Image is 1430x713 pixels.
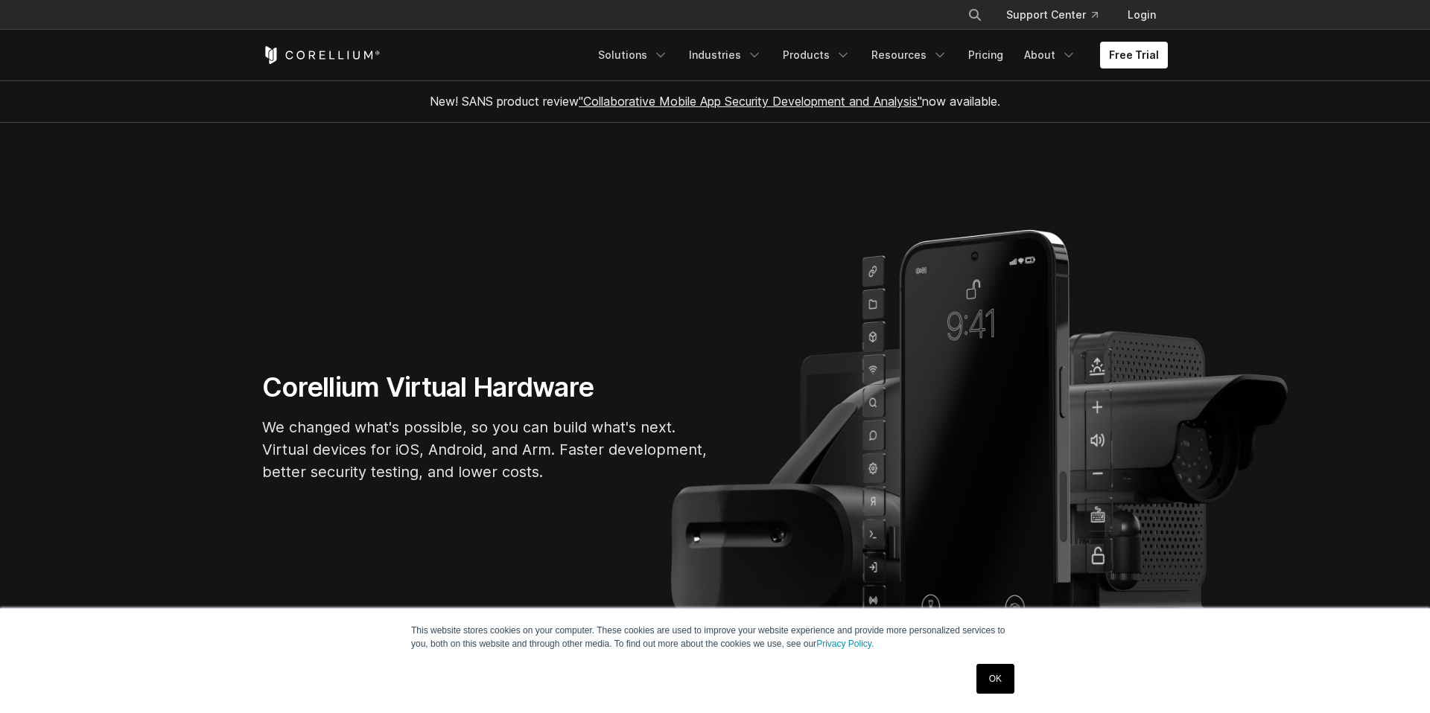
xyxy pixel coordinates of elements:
[1015,42,1085,68] a: About
[1100,42,1168,68] a: Free Trial
[1116,1,1168,28] a: Login
[430,94,1000,109] span: New! SANS product review now available.
[411,624,1019,650] p: This website stores cookies on your computer. These cookies are used to improve your website expe...
[262,371,709,404] h1: Corellium Virtual Hardware
[959,42,1012,68] a: Pricing
[816,639,874,649] a: Privacy Policy.
[262,416,709,483] p: We changed what's possible, so you can build what's next. Virtual devices for iOS, Android, and A...
[262,46,381,64] a: Corellium Home
[774,42,859,68] a: Products
[589,42,1168,68] div: Navigation Menu
[962,1,988,28] button: Search
[976,664,1014,694] a: OK
[579,94,922,109] a: "Collaborative Mobile App Security Development and Analysis"
[950,1,1168,28] div: Navigation Menu
[994,1,1110,28] a: Support Center
[680,42,771,68] a: Industries
[589,42,677,68] a: Solutions
[862,42,956,68] a: Resources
